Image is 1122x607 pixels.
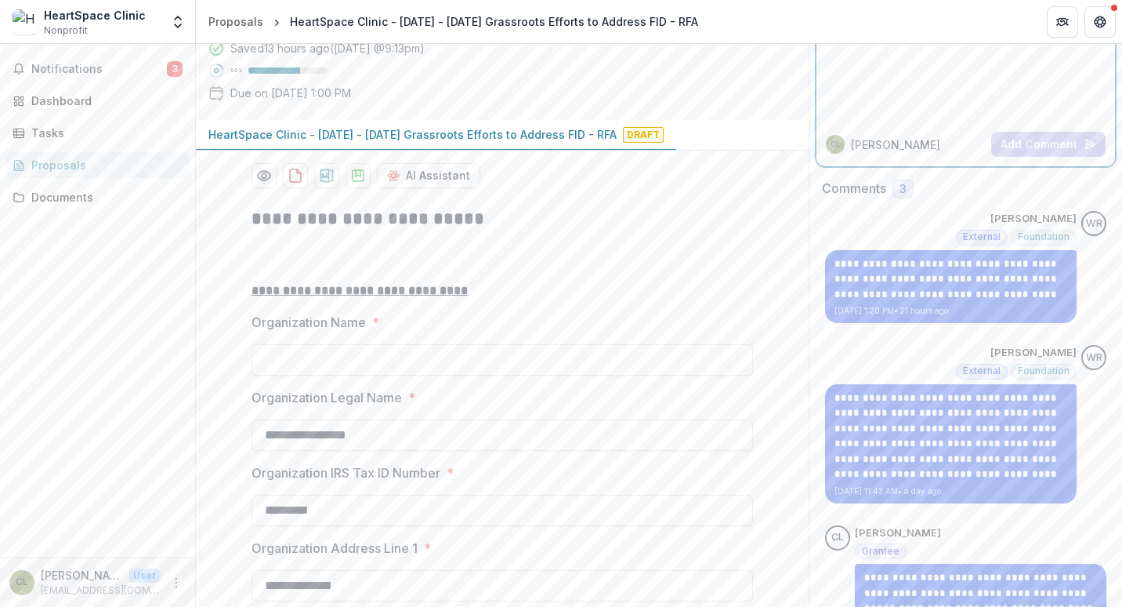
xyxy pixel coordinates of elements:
button: More [167,573,186,592]
p: User [128,569,161,583]
span: Foundation [1018,365,1070,376]
p: [DATE] 1:20 PM • 21 hours ago [834,305,1067,317]
h2: Comments [822,181,886,196]
div: Chris Lawrence [16,577,28,587]
button: Open entity switcher [167,6,189,38]
a: Tasks [6,120,189,146]
button: download-proposal [314,163,339,188]
nav: breadcrumb [202,10,704,33]
p: [PERSON_NAME] [41,567,122,583]
p: [DATE] 11:43 AM • a day ago [834,485,1067,497]
span: Nonprofit [44,24,88,38]
p: 66 % [230,65,242,76]
p: Organization Name [252,313,366,332]
a: Dashboard [6,88,189,114]
p: HeartSpace Clinic - [DATE] - [DATE] Grassroots Efforts to Address FID - RFA [208,126,617,143]
button: Preview c4beae60-3159-4018-b5c2-68b93b2c7e95-0.pdf [252,163,277,188]
a: Proposals [202,10,270,33]
img: HeartSpace Clinic [13,9,38,35]
div: Wendy Rohrbach [1086,219,1102,229]
button: download-proposal [283,163,308,188]
p: [EMAIL_ADDRESS][DOMAIN_NAME] [41,583,161,598]
div: HeartSpace Clinic [44,7,146,24]
div: HeartSpace Clinic - [DATE] - [DATE] Grassroots Efforts to Address FID - RFA [290,13,698,30]
button: Notifications3 [6,56,189,82]
div: Dashboard [31,93,176,109]
p: Organization IRS Tax ID Number [252,463,440,482]
span: Draft [623,127,664,143]
div: Tasks [31,125,176,141]
p: Organization Address Line 1 [252,539,418,558]
button: download-proposal [346,163,371,188]
p: Due on [DATE] 1:00 PM [230,85,351,101]
span: 3 [167,61,183,77]
p: [PERSON_NAME] [851,136,940,153]
span: External [963,231,1001,242]
button: Add Comment [991,132,1106,157]
div: Proposals [208,13,263,30]
p: [PERSON_NAME] [855,525,941,541]
div: Proposals [31,157,176,173]
div: Chris Lawrence [831,532,844,543]
button: Partners [1047,6,1078,38]
span: External [963,365,1001,376]
p: Organization Legal Name [252,388,402,407]
p: [PERSON_NAME] [990,345,1077,361]
p: [PERSON_NAME] [990,211,1077,227]
div: Wendy Rohrbach [1086,353,1102,363]
button: Get Help [1084,6,1116,38]
a: Proposals [6,152,189,178]
div: Documents [31,189,176,205]
div: Saved 13 hours ago ( [DATE] @ 9:13pm ) [230,40,425,56]
span: Notifications [31,63,167,76]
span: Foundation [1018,231,1070,242]
span: Grantee [862,546,899,557]
div: Chris Lawrence [831,140,841,148]
button: AI Assistant [377,163,480,188]
a: Documents [6,184,189,210]
span: 3 [899,183,907,196]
